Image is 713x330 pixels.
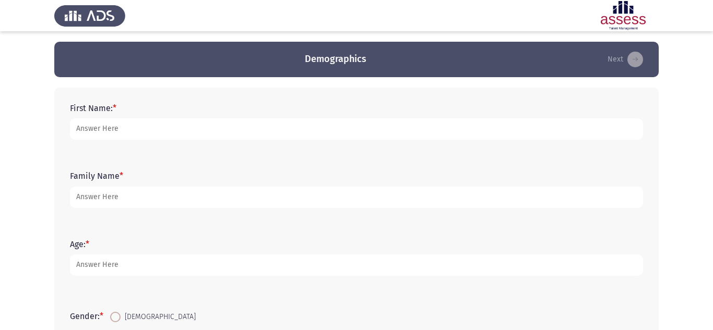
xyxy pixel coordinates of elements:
label: Age: [70,239,89,249]
label: Gender: [70,311,103,321]
label: First Name: [70,103,116,113]
input: add answer text [70,187,643,208]
label: Family Name [70,171,123,181]
img: Assessment logo of ASSESS Focus 4 Module Assessment (EN) (Advanced- IB) [588,1,659,30]
input: add answer text [70,118,643,140]
button: load next page [604,51,646,68]
span: [DEMOGRAPHIC_DATA] [121,311,196,323]
input: add answer text [70,254,643,276]
img: Assess Talent Management logo [54,1,125,30]
h3: Demographics [305,53,366,66]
